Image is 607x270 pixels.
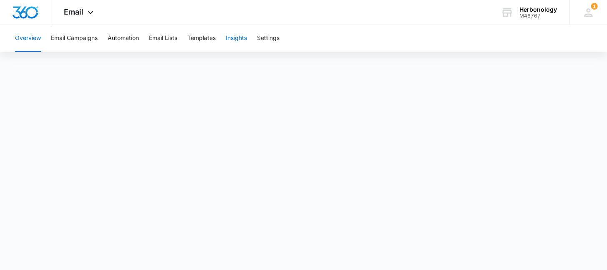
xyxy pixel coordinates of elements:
[51,25,98,52] button: Email Campaigns
[149,25,177,52] button: Email Lists
[519,13,557,19] div: account id
[64,7,83,16] span: Email
[108,25,139,52] button: Automation
[15,25,41,52] button: Overview
[591,3,597,10] div: notifications count
[591,3,597,10] span: 1
[226,25,247,52] button: Insights
[187,25,216,52] button: Templates
[257,25,280,52] button: Settings
[519,6,557,13] div: account name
